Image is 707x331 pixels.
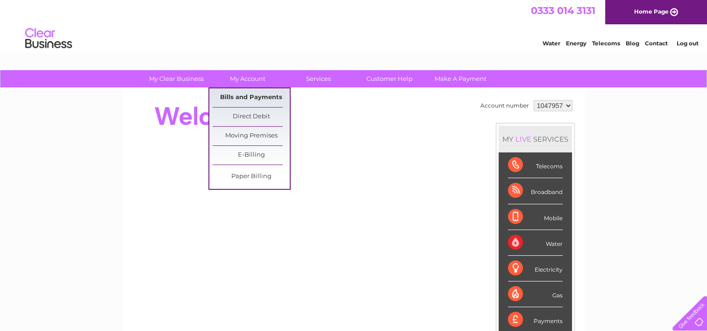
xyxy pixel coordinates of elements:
img: logo.png [25,24,72,53]
a: Telecoms [592,40,620,47]
a: My Account [209,70,286,87]
a: Log out [676,40,698,47]
a: Blog [626,40,639,47]
a: Services [280,70,357,87]
div: Gas [508,281,563,307]
div: Telecoms [508,152,563,178]
a: E-Billing [213,146,290,165]
div: Water [508,230,563,256]
a: Make A Payment [422,70,499,87]
a: Customer Help [351,70,428,87]
div: Mobile [508,204,563,230]
a: Water [543,40,560,47]
div: MY SERVICES [499,126,572,152]
a: Energy [566,40,586,47]
a: Direct Debit [213,108,290,126]
div: Broadband [508,178,563,204]
div: LIVE [514,135,533,144]
a: My Clear Business [138,70,215,87]
div: Electricity [508,256,563,281]
td: Account number [478,98,531,114]
div: Clear Business is a trading name of Verastar Limited (registered in [GEOGRAPHIC_DATA] No. 3667643... [133,5,575,45]
a: Paper Billing [213,167,290,186]
a: 0333 014 3131 [531,5,595,16]
a: Bills and Payments [213,88,290,107]
a: Moving Premises [213,127,290,145]
a: Contact [645,40,668,47]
